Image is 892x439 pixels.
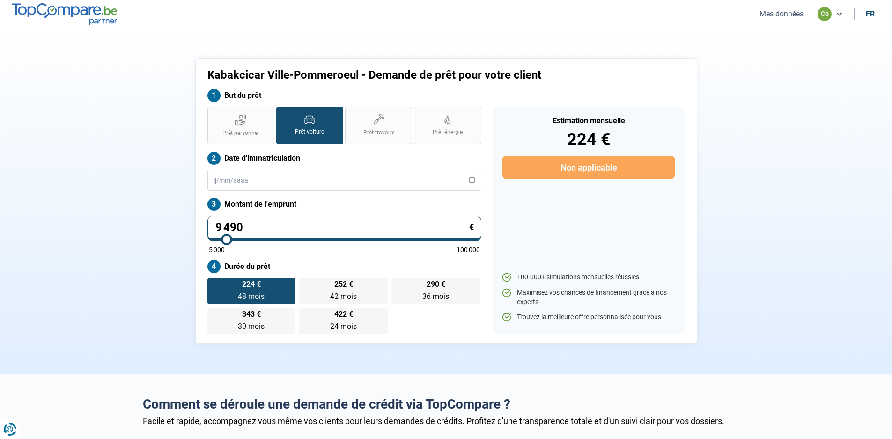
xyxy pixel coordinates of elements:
div: 224 € [502,131,675,148]
h2: Comment se déroule une demande de crédit via TopCompare ? [143,396,750,412]
span: Prêt énergie [433,128,463,136]
button: Non applicable [502,156,675,179]
div: Facile et rapide, accompagnez vous même vos clients pour leurs demandes de crédits. Profitez d'un... [143,416,750,426]
span: Prêt voiture [295,128,324,136]
span: 343 € [242,311,261,318]
label: Date d'immatriculation [207,152,481,165]
span: 5 000 [209,246,225,253]
h1: Kabakcicar Ville-Pommeroeul - Demande de prêt pour votre client [207,68,563,82]
li: Maximisez vos chances de financement grâce à nos experts [502,288,675,306]
span: 290 € [427,281,445,288]
span: 422 € [334,311,353,318]
span: 252 € [334,281,353,288]
span: 224 € [242,281,261,288]
img: TopCompare.be [12,3,117,24]
span: 42 mois [330,292,357,301]
span: 48 mois [238,292,265,301]
span: 36 mois [422,292,449,301]
label: But du prêt [207,89,481,102]
label: Montant de l'emprunt [207,198,481,211]
span: Prêt personnel [222,129,259,137]
span: 100 000 [457,246,480,253]
label: Durée du prêt [207,260,481,273]
div: Estimation mensuelle [502,117,675,125]
span: Prêt travaux [363,129,394,137]
li: Trouvez la meilleure offre personnalisée pour vous [502,313,675,322]
input: jj/mm/aaaa [207,170,481,191]
span: 24 mois [330,322,357,331]
span: € [469,223,474,231]
div: co [818,7,832,21]
li: 100.000+ simulations mensuelles réussies [502,273,675,282]
span: 30 mois [238,322,265,331]
button: Mes données [757,9,806,19]
div: fr [866,9,875,18]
